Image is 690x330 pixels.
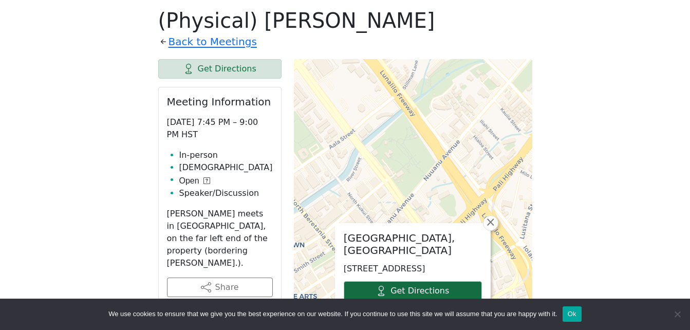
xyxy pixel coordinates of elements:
[179,175,199,187] span: Open
[167,208,273,269] p: [PERSON_NAME] meets in [GEOGRAPHIC_DATA], on the far left end of the property (bordering [PERSON_...
[483,215,498,231] a: Close popup
[179,161,273,174] li: [DEMOGRAPHIC_DATA]
[344,281,482,301] a: Get Directions
[169,33,257,51] a: Back to Meetings
[158,59,282,79] a: Get Directions
[179,175,210,187] button: Open
[158,8,532,33] h1: (Physical) [PERSON_NAME]
[344,232,482,256] h2: [GEOGRAPHIC_DATA], [GEOGRAPHIC_DATA]
[179,187,273,199] li: Speaker/Discussion
[486,216,496,228] span: ×
[108,309,557,319] span: We use cookies to ensure that we give you the best experience on our website. If you continue to ...
[167,278,273,297] button: Share
[167,96,273,108] h2: Meeting Information
[179,149,273,161] li: In-person
[344,263,482,275] p: [STREET_ADDRESS]
[563,306,582,322] button: Ok
[167,116,273,141] p: [DATE] 7:45 PM – 9:00 PM HST
[672,309,682,319] span: No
